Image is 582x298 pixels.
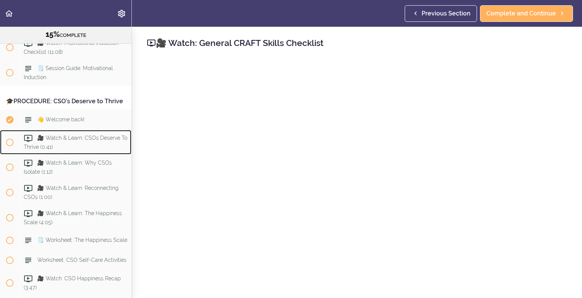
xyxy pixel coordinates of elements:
span: 🎥 Watch & Learn: The Happiness Scale (4:05) [24,211,122,225]
span: 🎥 Watch & Learn: Reconnecting CSOs (1:00) [24,185,119,200]
svg: Back to course curriculum [5,9,14,18]
span: Previous Section [422,9,471,18]
span: Complete and Continue [486,9,556,18]
span: 👋 Welcome back! [37,116,84,122]
span: 🗒️ Worksheet: The Happiness Scale [37,237,127,243]
span: 🎥 Watch & Learn: CSOs Deserve To Thrive (0:41) [24,135,127,150]
span: 15% [46,30,59,39]
span: 🎥 Watch & Learn: Why CSOs Isolate (1:12) [24,160,112,175]
svg: Settings Menu [117,9,126,18]
h2: 🎥 Watch: General CRAFT Skills Checklist [147,37,567,49]
span: Worksheet: CSO Self-Care Activities [37,257,126,263]
a: Complete and Continue [480,5,573,22]
div: COMPLETE [9,30,122,40]
a: Previous Section [405,5,477,22]
iframe: Video Player [147,61,567,297]
span: 🎥 Watch: CSO Happiness Recap (3:47) [24,276,121,290]
span: 🗒️ Session Guide: Motivational Induction [24,65,113,80]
